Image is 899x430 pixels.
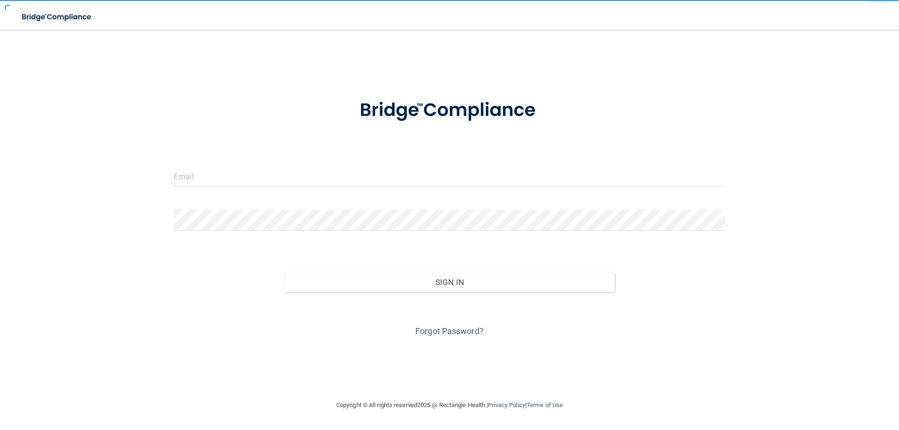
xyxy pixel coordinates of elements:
a: Privacy Policy [488,401,525,408]
input: Email [174,166,725,187]
a: Forgot Password? [415,326,484,336]
img: bridge_compliance_login_screen.278c3ca4.svg [340,86,559,135]
button: Sign In [284,272,615,292]
img: bridge_compliance_login_screen.278c3ca4.svg [14,7,100,27]
a: Terms of Use [527,401,563,408]
div: Copyright © All rights reserved 2025 @ Rectangle Health | | [279,390,620,420]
